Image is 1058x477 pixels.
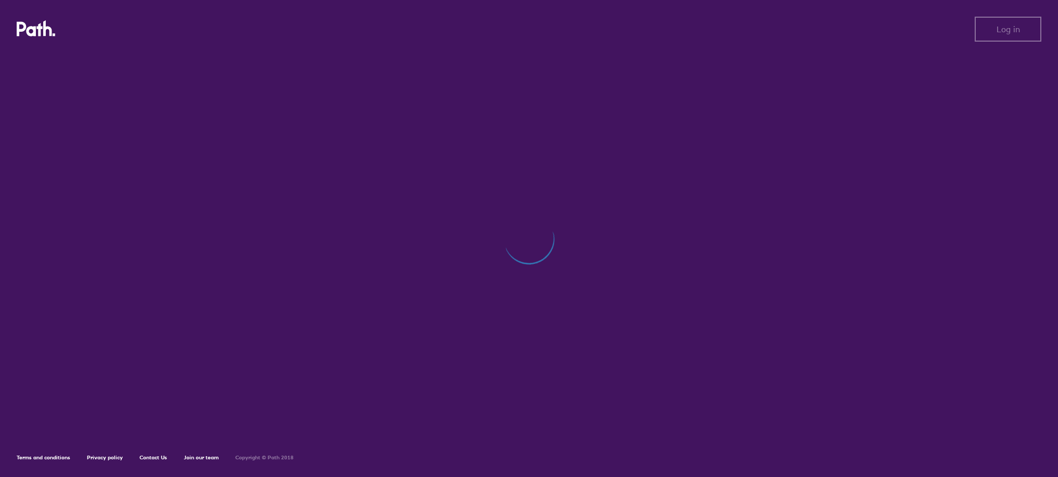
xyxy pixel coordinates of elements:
[17,454,70,461] a: Terms and conditions
[140,454,167,461] a: Contact Us
[997,24,1020,34] span: Log in
[975,17,1041,42] button: Log in
[235,455,294,461] h6: Copyright © Path 2018
[87,454,123,461] a: Privacy policy
[184,454,219,461] a: Join our team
